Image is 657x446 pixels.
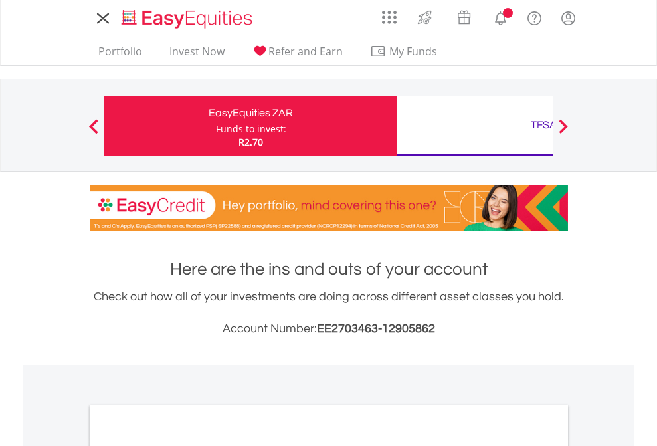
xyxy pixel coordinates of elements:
span: R2.70 [238,136,263,148]
span: My Funds [370,43,457,60]
div: Funds to invest: [216,122,286,136]
div: EasyEquities ZAR [112,104,389,122]
img: EasyCredit Promotion Banner [90,185,568,231]
a: Vouchers [444,3,484,28]
a: My Profile [551,3,585,33]
h1: Here are the ins and outs of your account [90,257,568,281]
h3: Account Number: [90,320,568,338]
img: grid-menu-icon.svg [382,10,397,25]
button: Previous [80,126,107,139]
img: thrive-v2.svg [414,7,436,28]
a: AppsGrid [373,3,405,25]
div: Check out how all of your investments are doing across different asset classes you hold. [90,288,568,338]
a: Home page [116,3,258,30]
a: FAQ's and Support [517,3,551,30]
img: vouchers-v2.svg [453,7,475,28]
span: Refer and Earn [268,44,343,58]
a: Portfolio [93,45,147,65]
span: EE2703463-12905862 [317,322,435,335]
button: Next [550,126,577,139]
a: Invest Now [164,45,230,65]
a: Notifications [484,3,517,30]
img: EasyEquities_Logo.png [119,8,258,30]
a: Refer and Earn [246,45,348,65]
